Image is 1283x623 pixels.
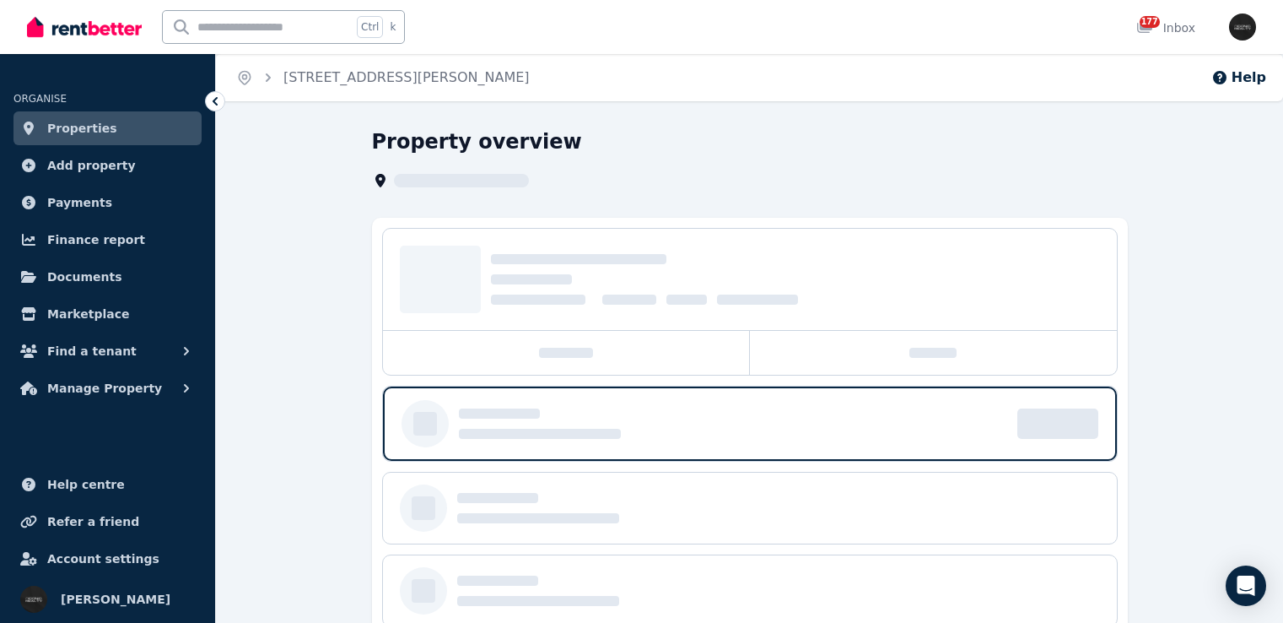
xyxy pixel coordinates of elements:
[13,260,202,294] a: Documents
[357,16,383,38] span: Ctrl
[283,69,530,85] a: [STREET_ADDRESS][PERSON_NAME]
[372,128,582,155] h1: Property overview
[1229,14,1256,41] img: Tim Troy
[13,542,202,576] a: Account settings
[1140,16,1160,28] span: 177
[47,474,125,495] span: Help centre
[47,155,136,176] span: Add property
[47,378,162,398] span: Manage Property
[47,341,137,361] span: Find a tenant
[20,586,47,613] img: Tim Troy
[13,371,202,405] button: Manage Property
[47,118,117,138] span: Properties
[13,334,202,368] button: Find a tenant
[13,149,202,182] a: Add property
[1136,19,1195,36] div: Inbox
[47,549,159,569] span: Account settings
[47,304,129,324] span: Marketplace
[47,267,122,287] span: Documents
[27,14,142,40] img: RentBetter
[390,20,396,34] span: k
[13,93,67,105] span: ORGANISE
[1226,566,1266,606] div: Open Intercom Messenger
[13,505,202,539] a: Refer a friend
[216,54,550,101] nav: Breadcrumb
[47,192,112,213] span: Payments
[13,468,202,501] a: Help centre
[13,223,202,257] a: Finance report
[47,512,139,532] span: Refer a friend
[13,297,202,331] a: Marketplace
[1211,68,1266,88] button: Help
[47,230,145,250] span: Finance report
[13,111,202,145] a: Properties
[61,589,170,609] span: [PERSON_NAME]
[13,186,202,219] a: Payments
